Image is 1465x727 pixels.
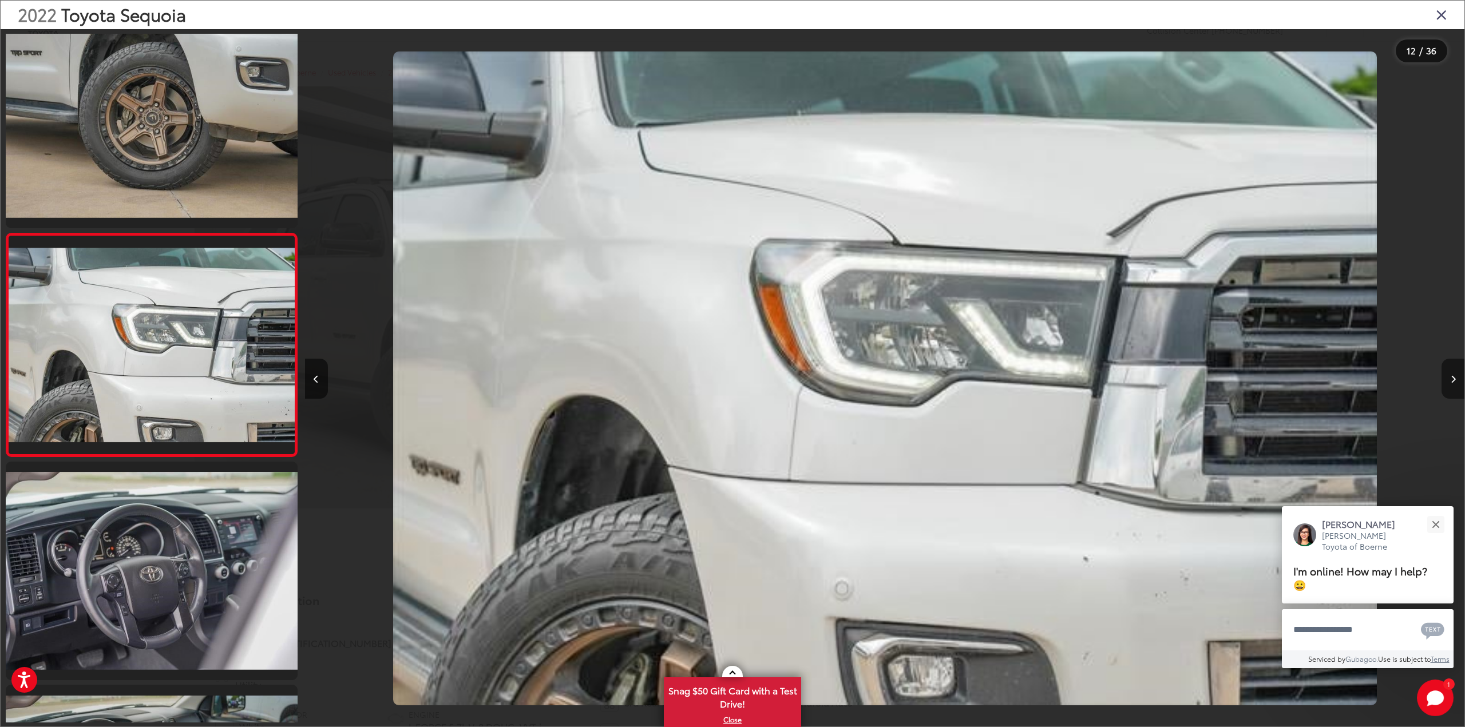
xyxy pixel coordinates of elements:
[1282,506,1454,668] div: Close[PERSON_NAME][PERSON_NAME] Toyota of BoerneI'm online! How may I help? 😀Type your messageCha...
[3,20,300,218] img: 2022 Toyota Sequoia TRD Sport
[1407,44,1416,57] span: 12
[6,248,298,442] img: 2022 Toyota Sequoia TRD Sport
[1418,47,1424,55] span: /
[1308,654,1345,664] span: Serviced by
[1378,654,1431,664] span: Use is subject to
[393,51,1377,706] img: 2022 Toyota Sequoia TRD Sport
[1423,512,1448,537] button: Close
[1436,7,1447,22] i: Close gallery
[305,51,1464,706] div: 2022 Toyota Sequoia TRD Sport 11
[1322,518,1407,530] p: [PERSON_NAME]
[1431,654,1450,664] a: Terms
[1345,654,1378,664] a: Gubagoo.
[1426,44,1436,57] span: 36
[1322,530,1407,553] p: [PERSON_NAME] Toyota of Boerne
[61,2,186,26] span: Toyota Sequoia
[1421,621,1444,639] svg: Text
[1417,680,1454,716] button: Toggle Chat Window
[18,2,57,26] span: 2022
[1293,563,1427,592] span: I'm online! How may I help? 😀
[1418,617,1448,642] button: Chat with SMS
[3,472,300,670] img: 2022 Toyota Sequoia TRD Sport
[1447,681,1450,686] span: 1
[305,359,328,399] button: Previous image
[1417,680,1454,716] svg: Start Chat
[1282,609,1454,650] textarea: Type your message
[665,678,800,713] span: Snag $50 Gift Card with a Test Drive!
[1442,359,1464,399] button: Next image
